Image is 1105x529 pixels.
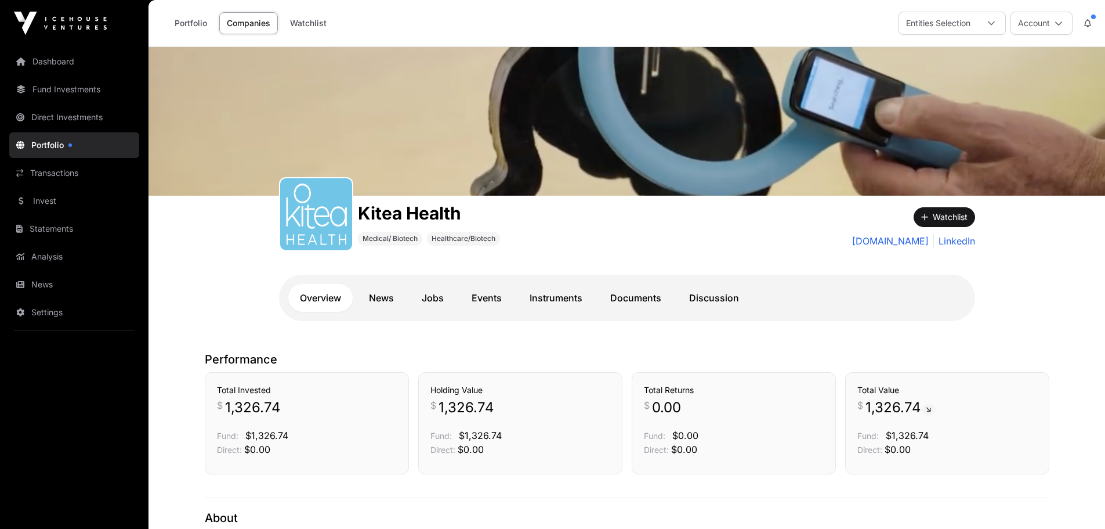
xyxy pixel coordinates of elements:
[217,384,397,396] h3: Total Invested
[167,12,215,34] a: Portfolio
[857,445,882,455] span: Direct:
[914,207,975,227] button: Watchlist
[458,444,484,455] span: $0.00
[217,445,242,455] span: Direct:
[459,430,502,441] span: $1,326.74
[644,445,669,455] span: Direct:
[9,244,139,269] a: Analysis
[430,384,610,396] h3: Holding Value
[410,284,455,312] a: Jobs
[857,398,863,412] span: $
[518,284,594,312] a: Instruments
[644,398,650,412] span: $
[244,444,270,455] span: $0.00
[285,183,347,246] img: output-onlinepngtools---2024-10-23T120245.028.png
[852,234,929,248] a: [DOMAIN_NAME]
[358,203,500,224] h1: Kitea Health
[205,510,1049,526] p: About
[857,431,879,441] span: Fund:
[652,398,681,417] span: 0.00
[219,12,278,34] a: Companies
[671,444,697,455] span: $0.00
[430,445,455,455] span: Direct:
[9,132,139,158] a: Portfolio
[432,234,495,243] span: Healthcare/Biotech
[9,272,139,297] a: News
[430,431,452,441] span: Fund:
[430,398,436,412] span: $
[245,430,288,441] span: $1,326.74
[217,398,223,412] span: $
[217,431,238,441] span: Fund:
[288,284,966,312] nav: Tabs
[1047,473,1105,529] iframe: Chat Widget
[599,284,673,312] a: Documents
[9,49,139,74] a: Dashboard
[9,300,139,325] a: Settings
[9,105,139,130] a: Direct Investments
[9,160,139,186] a: Transactions
[205,351,1049,368] p: Performance
[363,234,418,243] span: Medical/ Biotech
[886,430,929,441] span: $1,326.74
[885,444,911,455] span: $0.00
[357,284,405,312] a: News
[644,431,665,441] span: Fund:
[439,398,494,417] span: 1,326.74
[282,12,334,34] a: Watchlist
[225,398,281,417] span: 1,326.74
[148,47,1105,196] img: Kitea Health
[9,216,139,242] a: Statements
[9,77,139,102] a: Fund Investments
[460,284,513,312] a: Events
[288,284,353,312] a: Overview
[899,12,977,34] div: Entities Selection
[933,234,975,248] a: LinkedIn
[644,384,824,396] h3: Total Returns
[14,12,107,35] img: Icehouse Ventures Logo
[678,284,751,312] a: Discussion
[865,398,936,417] span: 1,326.74
[1010,12,1073,35] button: Account
[857,384,1037,396] h3: Total Value
[672,430,698,441] span: $0.00
[9,188,139,214] a: Invest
